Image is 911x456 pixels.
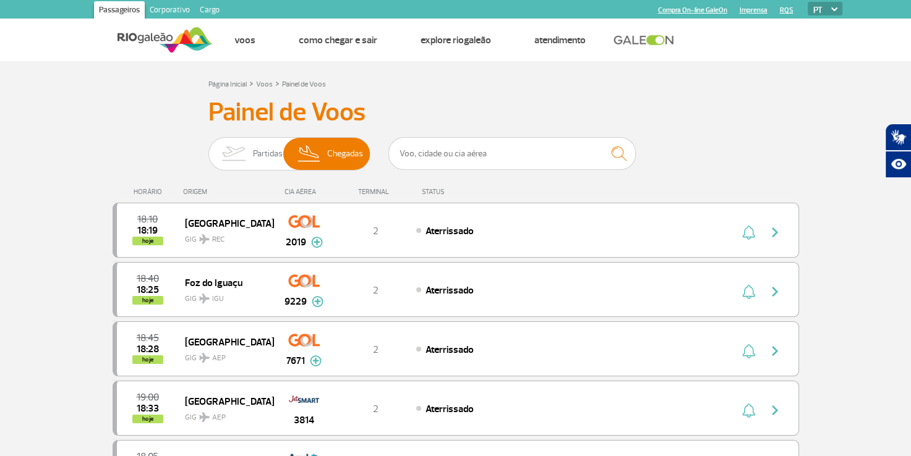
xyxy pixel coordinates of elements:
img: sino-painel-voo.svg [742,403,755,418]
img: destiny_airplane.svg [199,412,210,422]
span: 3814 [294,413,314,428]
img: sino-painel-voo.svg [742,225,755,240]
a: Passageiros [94,1,145,21]
img: mais-info-painel-voo.svg [311,237,323,248]
span: 2019 [286,235,306,250]
span: 2025-08-27 18:40:00 [137,274,159,283]
span: Foz do Iguaçu [185,274,264,290]
a: > [249,76,254,90]
span: Aterrissado [426,284,474,297]
span: GIG [185,287,264,305]
span: REC [212,234,225,245]
span: [GEOGRAPHIC_DATA] [185,215,264,231]
a: Cargo [195,1,225,21]
img: slider-embarque [214,138,253,170]
a: Atendimento [534,34,586,46]
img: seta-direita-painel-voo.svg [768,225,782,240]
span: GIG [185,346,264,364]
a: Voos [234,34,255,46]
img: sino-painel-voo.svg [742,344,755,358]
span: 2025-08-27 18:25:49 [137,285,159,294]
span: Partidas [253,138,283,170]
span: 2 [373,344,379,356]
span: 2025-08-27 18:33:17 [137,404,159,413]
span: AEP [212,412,226,423]
span: [GEOGRAPHIC_DATA] [185,393,264,409]
div: TERMINAL [335,188,416,196]
span: Chegadas [327,138,363,170]
span: hoje [132,355,163,364]
span: IGU [212,293,224,305]
a: Explore RIOgaleão [421,34,491,46]
a: Como chegar e sair [299,34,377,46]
span: 2 [373,403,379,415]
span: GIG [185,227,264,245]
div: STATUS [416,188,516,196]
a: RQS [780,6,793,14]
span: 2025-08-27 18:19:15 [137,226,158,235]
span: hoje [132,296,163,305]
span: Aterrissado [426,225,474,237]
a: Voos [256,80,273,89]
img: mais-info-painel-voo.svg [310,355,322,366]
a: Painel de Voos [282,80,326,89]
a: Corporativo [145,1,195,21]
img: slider-desembarque [291,138,328,170]
span: 7671 [286,353,305,368]
span: 2025-08-27 18:28:00 [137,345,159,353]
span: Aterrissado [426,403,474,415]
img: mais-info-painel-voo.svg [312,296,323,307]
span: [GEOGRAPHIC_DATA] [185,334,264,350]
span: Aterrissado [426,344,474,356]
button: Abrir tradutor de língua de sinais. [885,124,911,151]
a: Compra On-line GaleOn [658,6,727,14]
div: HORÁRIO [116,188,184,196]
input: Voo, cidade ou cia aérea [388,137,636,170]
span: 2 [373,225,379,237]
img: destiny_airplane.svg [199,293,210,303]
span: 2 [373,284,379,297]
img: seta-direita-painel-voo.svg [768,284,782,299]
span: hoje [132,237,163,245]
img: seta-direita-painel-voo.svg [768,344,782,358]
div: CIA AÉREA [273,188,335,196]
span: 2025-08-27 18:10:00 [137,215,158,224]
img: destiny_airplane.svg [199,353,210,363]
span: 2025-08-27 18:45:00 [137,334,159,342]
img: sino-painel-voo.svg [742,284,755,299]
img: destiny_airplane.svg [199,234,210,244]
span: 2025-08-27 19:00:00 [137,393,159,402]
div: ORIGEM [183,188,273,196]
div: Plugin de acessibilidade da Hand Talk. [885,124,911,178]
a: Página Inicial [208,80,247,89]
span: hoje [132,415,163,423]
span: AEP [212,353,226,364]
a: > [275,76,280,90]
img: seta-direita-painel-voo.svg [768,403,782,418]
button: Abrir recursos assistivos. [885,151,911,178]
span: GIG [185,405,264,423]
a: Imprensa [740,6,768,14]
span: 9229 [284,294,307,309]
h3: Painel de Voos [208,97,703,128]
